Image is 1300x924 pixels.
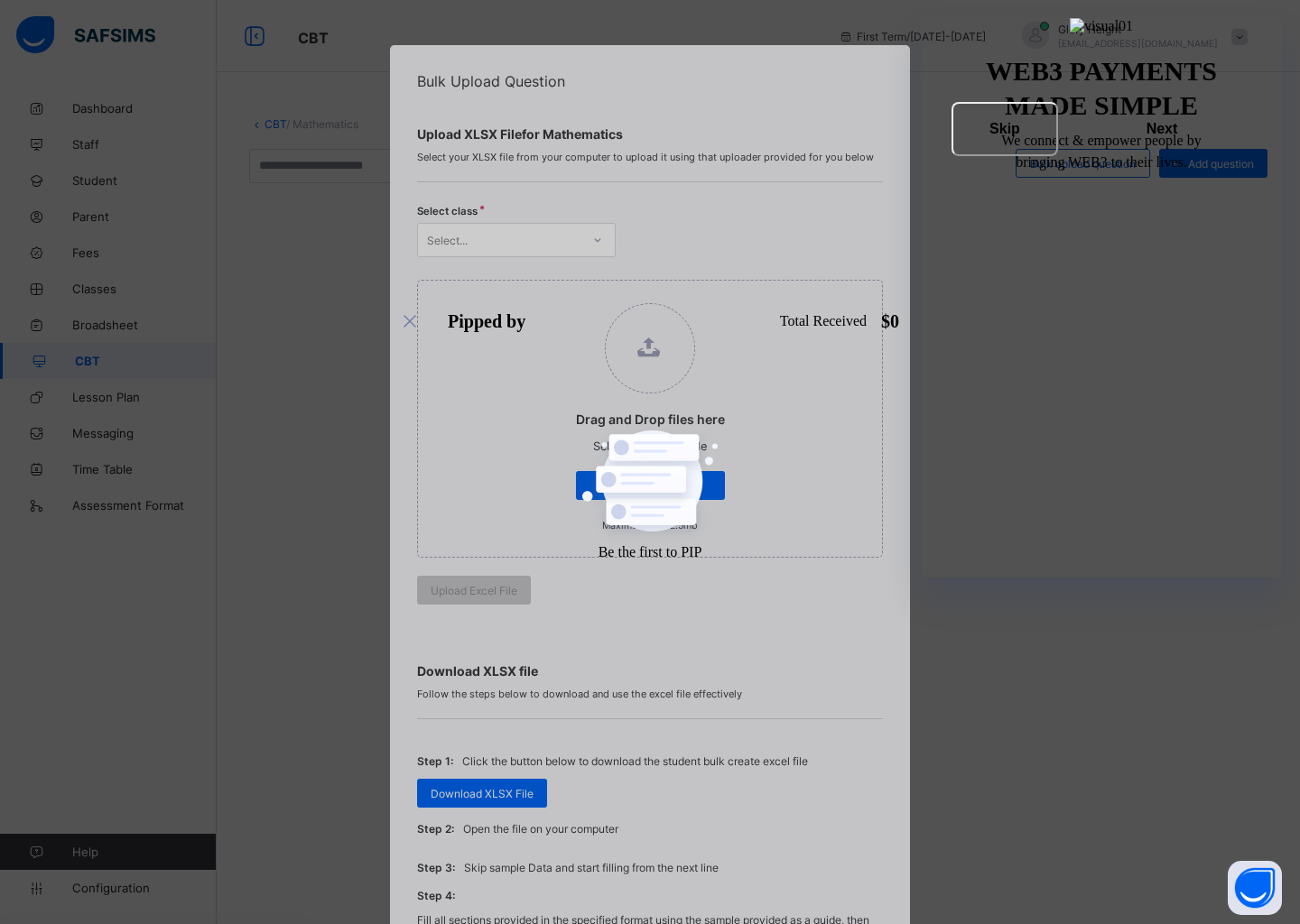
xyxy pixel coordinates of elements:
[599,541,702,563] div: Be the first to PIP
[881,309,899,334] div: $ 0
[1072,102,1251,156] button: Next
[448,309,525,334] div: Pipped by
[780,310,867,332] div: Total Received
[952,102,1058,156] button: Skip
[1228,861,1282,915] button: Open asap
